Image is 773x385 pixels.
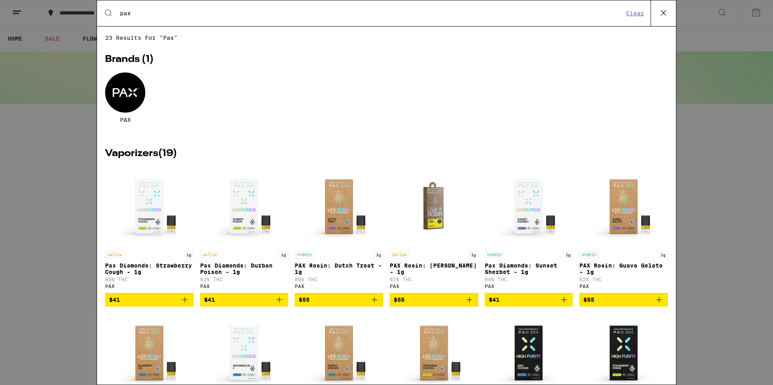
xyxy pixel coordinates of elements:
[200,167,289,293] a: Open page for Pax Diamonds: Durban Poison - 1g from PAX
[5,6,58,12] span: Hi. Need any help?
[105,167,194,293] a: Open page for Pax Diamonds: Strawberry Cough - 1g from PAX
[394,296,405,303] span: $55
[105,277,194,282] p: 86% THC
[105,251,124,258] p: SATIVA
[109,296,120,303] span: $41
[105,293,194,307] button: Add to bag
[279,251,288,258] p: 1g
[579,167,668,293] a: Open page for PAX Rosin: Guava Gelato - 1g from PAX
[489,296,500,303] span: $41
[295,262,383,275] p: PAX Rosin: Dutch Treat - 1g
[485,284,573,289] div: PAX
[579,251,599,258] p: HYBRID
[120,10,624,17] input: Search for products & categories
[390,277,478,282] p: 81% THC
[624,10,647,17] button: Clear
[485,277,573,282] p: 94% THC
[295,293,383,307] button: Add to bag
[394,167,474,247] img: PAX - PAX Rosin: Jack Herer - 1g
[200,262,289,275] p: Pax Diamonds: Durban Poison - 1g
[105,35,668,41] span: 23 results for "pax"
[184,251,194,258] p: 1g
[469,251,478,258] p: 1g
[374,251,383,258] p: 1g
[390,284,478,289] div: PAX
[295,277,383,282] p: 80% THC
[485,167,573,293] a: Open page for Pax Diamonds: Sunset Sherbet - 1g from PAX
[579,277,668,282] p: 82% THC
[204,296,215,303] span: $41
[583,296,594,303] span: $55
[390,167,478,293] a: Open page for PAX Rosin: Jack Herer - 1g from PAX
[485,251,504,258] p: HYBRID
[485,293,573,307] button: Add to bag
[485,262,573,275] p: Pax Diamonds: Sunset Sherbet - 1g
[579,284,668,289] div: PAX
[200,284,289,289] div: PAX
[105,55,668,64] h2: Brands ( 1 )
[295,284,383,289] div: PAX
[299,296,310,303] span: $55
[295,251,314,258] p: HYBRID
[295,167,383,293] a: Open page for PAX Rosin: Dutch Treat - 1g from PAX
[109,167,190,247] img: PAX - Pax Diamonds: Strawberry Cough - 1g
[105,284,194,289] div: PAX
[200,293,289,307] button: Add to bag
[579,262,668,275] p: PAX Rosin: Guava Gelato - 1g
[488,167,569,247] img: PAX - Pax Diamonds: Sunset Sherbet - 1g
[390,251,409,258] p: SATIVA
[579,293,668,307] button: Add to bag
[583,167,664,247] img: PAX - PAX Rosin: Guava Gelato - 1g
[563,251,573,258] p: 1g
[204,167,284,247] img: PAX - Pax Diamonds: Durban Poison - 1g
[200,277,289,282] p: 92% THC
[200,251,219,258] p: SATIVA
[120,117,131,123] span: PAX
[105,262,194,275] p: Pax Diamonds: Strawberry Cough - 1g
[390,262,478,275] p: PAX Rosin: [PERSON_NAME] - 1g
[105,149,668,159] h2: Vaporizers ( 19 )
[658,251,668,258] p: 1g
[390,293,478,307] button: Add to bag
[299,167,379,247] img: PAX - PAX Rosin: Dutch Treat - 1g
